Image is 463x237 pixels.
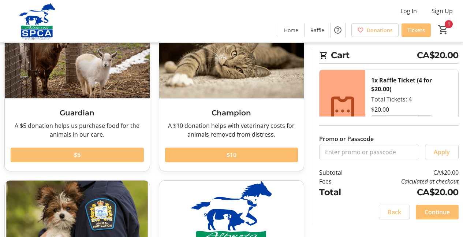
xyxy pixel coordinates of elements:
[4,3,70,40] img: Alberta SPCA's Logo
[165,107,298,118] h3: Champion
[437,23,450,36] button: Cart
[367,26,393,34] span: Donations
[11,148,144,162] button: $5
[385,115,418,130] input: Raffle Ticket (4 for $20.00) Quantity
[319,134,374,143] label: Promo or Passcode
[388,208,401,216] span: Back
[379,205,410,219] button: Back
[395,5,423,17] button: Log In
[74,151,81,159] span: $5
[319,145,419,159] input: Enter promo or passcode
[310,26,324,34] span: Raffle
[371,116,385,130] button: Decrement by one
[360,168,459,177] td: CA$20.00
[417,49,459,62] span: CA$20.00
[434,148,450,156] span: Apply
[284,26,298,34] span: Home
[402,23,431,37] a: Tickets
[278,23,304,37] a: Home
[360,186,459,199] td: CA$20.00
[432,7,453,15] span: Sign Up
[371,76,452,93] div: 1x Raffle Ticket (4 for $20.00)
[425,208,450,216] span: Continue
[319,186,359,199] td: Total
[418,116,432,130] button: Increment by one
[331,23,345,37] button: Help
[360,177,459,186] td: Calculated at checkout
[416,205,459,219] button: Continue
[365,70,458,152] div: Total Tickets: 4
[11,121,144,139] div: A $5 donation helps us purchase food for the animals in our care.
[400,7,417,15] span: Log In
[319,168,359,177] td: Subtotal
[319,49,459,64] h2: Cart
[5,16,150,98] img: Guardian
[159,16,304,98] img: Champion
[351,23,399,37] a: Donations
[165,121,298,139] div: A $10 donation helps with veterinary costs for animals removed from distress.
[407,26,425,34] span: Tickets
[371,105,389,114] div: $20.00
[425,145,459,159] button: Apply
[426,5,459,17] button: Sign Up
[11,107,144,118] h3: Guardian
[305,23,330,37] a: Raffle
[227,151,236,159] span: $10
[319,177,359,186] td: Fees
[165,148,298,162] button: $10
